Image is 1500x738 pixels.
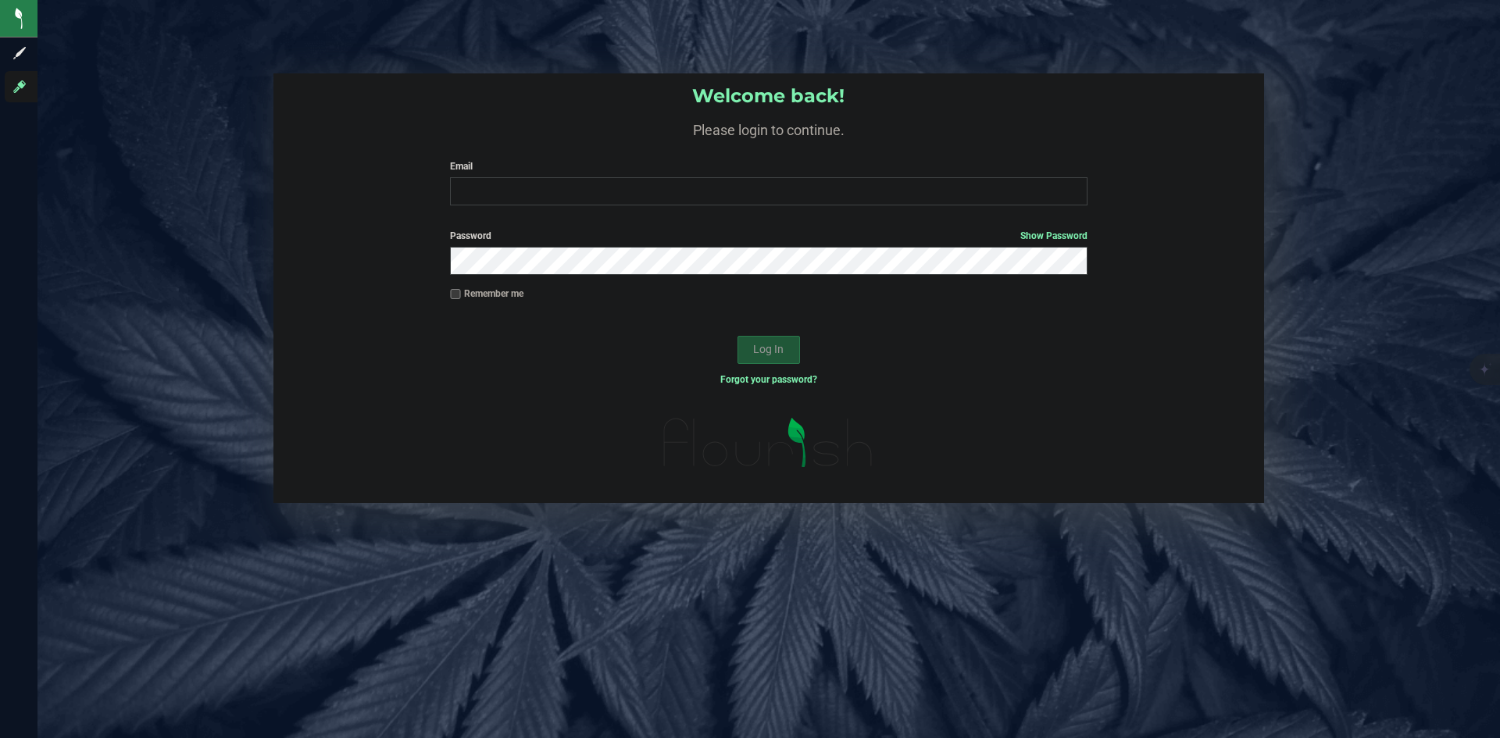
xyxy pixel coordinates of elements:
[12,45,27,61] inline-svg: Sign up
[1020,230,1087,241] a: Show Password
[12,79,27,94] inline-svg: Log in
[645,403,892,483] img: flourish_logo.svg
[450,230,491,241] span: Password
[450,287,523,301] label: Remember me
[450,159,1087,173] label: Email
[273,86,1264,106] h1: Welcome back!
[450,289,461,300] input: Remember me
[720,374,817,385] a: Forgot your password?
[753,343,784,355] span: Log In
[273,119,1264,137] h4: Please login to continue.
[737,336,800,364] button: Log In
